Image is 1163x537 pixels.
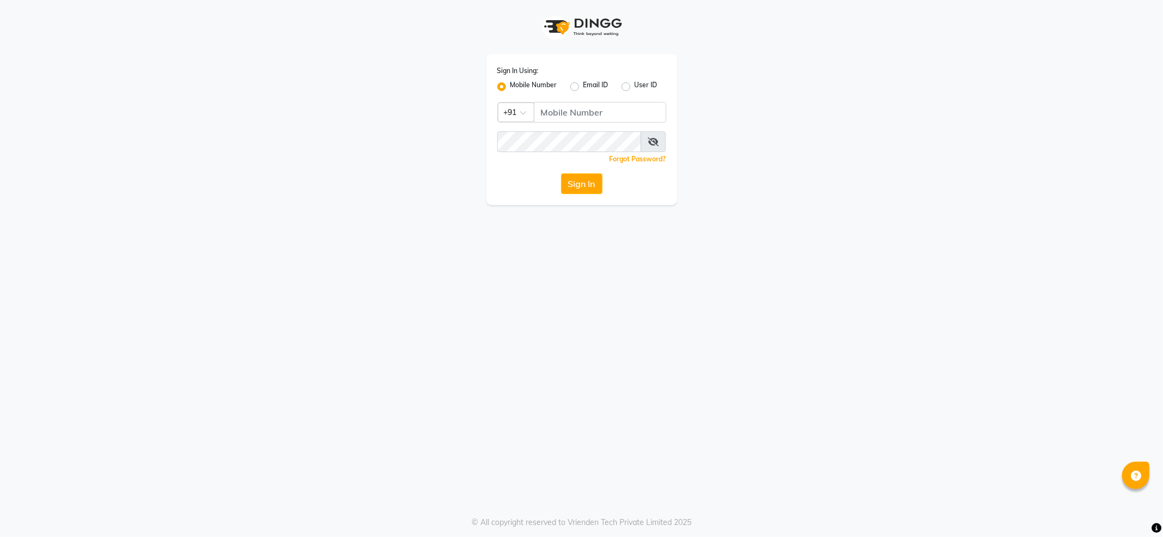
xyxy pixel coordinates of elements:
[497,66,539,76] label: Sign In Using:
[610,155,666,163] a: Forgot Password?
[497,131,641,152] input: Username
[534,102,666,123] input: Username
[635,80,658,93] label: User ID
[583,80,608,93] label: Email ID
[510,80,557,93] label: Mobile Number
[538,11,625,43] img: logo1.svg
[561,173,602,194] button: Sign In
